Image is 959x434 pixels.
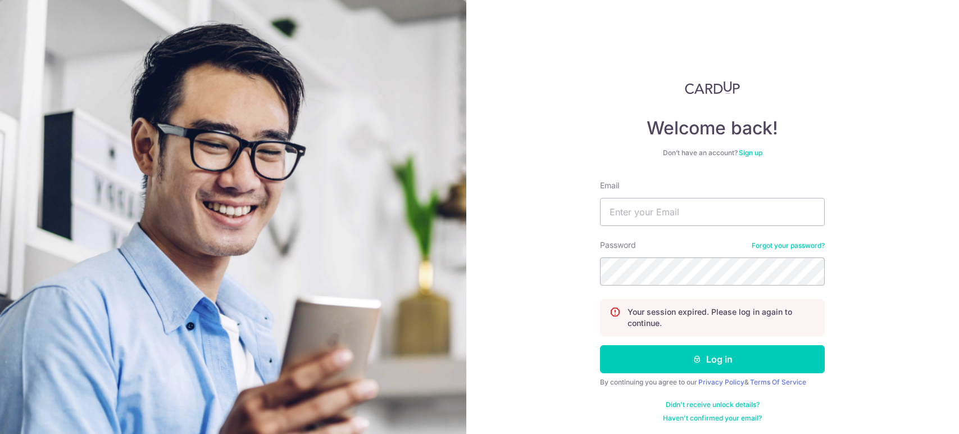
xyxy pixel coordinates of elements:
a: Haven't confirmed your email? [663,414,762,423]
label: Password [600,239,636,251]
div: By continuing you agree to our & [600,378,825,387]
a: Terms Of Service [750,378,806,386]
a: Forgot your password? [752,241,825,250]
p: Your session expired. Please log in again to continue. [628,306,815,329]
label: Email [600,180,619,191]
a: Didn't receive unlock details? [666,400,760,409]
a: Privacy Policy [698,378,744,386]
button: Log in [600,345,825,373]
h4: Welcome back! [600,117,825,139]
a: Sign up [739,148,762,157]
div: Don’t have an account? [600,148,825,157]
img: CardUp Logo [685,81,740,94]
input: Enter your Email [600,198,825,226]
